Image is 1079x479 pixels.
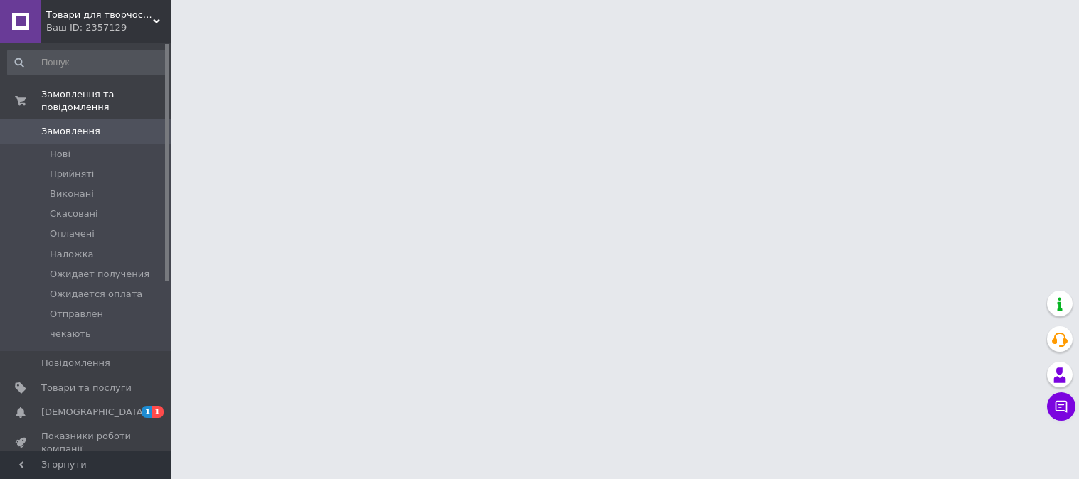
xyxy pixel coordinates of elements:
span: Замовлення [41,125,100,138]
span: 1 [142,406,153,418]
span: Скасовані [50,208,98,220]
span: Наложка [50,248,94,261]
span: Оплачені [50,227,95,240]
span: [DEMOGRAPHIC_DATA] [41,406,147,419]
span: Нові [50,148,70,161]
span: Виконані [50,188,94,200]
span: Повідомлення [41,357,110,370]
span: Товари для творчості "Чарівний Світ" [46,9,153,21]
span: Отправлен [50,308,103,321]
span: Замовлення та повідомлення [41,88,171,114]
button: Чат з покупцем [1047,392,1075,421]
span: 1 [152,406,164,418]
span: Товари та послуги [41,382,132,394]
div: Ваш ID: 2357129 [46,21,171,34]
input: Пошук [7,50,168,75]
span: Ожидает получения [50,268,149,281]
span: Прийняті [50,168,94,181]
span: Ожидается оплата [50,288,142,301]
span: чекають [50,328,91,340]
span: Показники роботи компанії [41,430,132,456]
